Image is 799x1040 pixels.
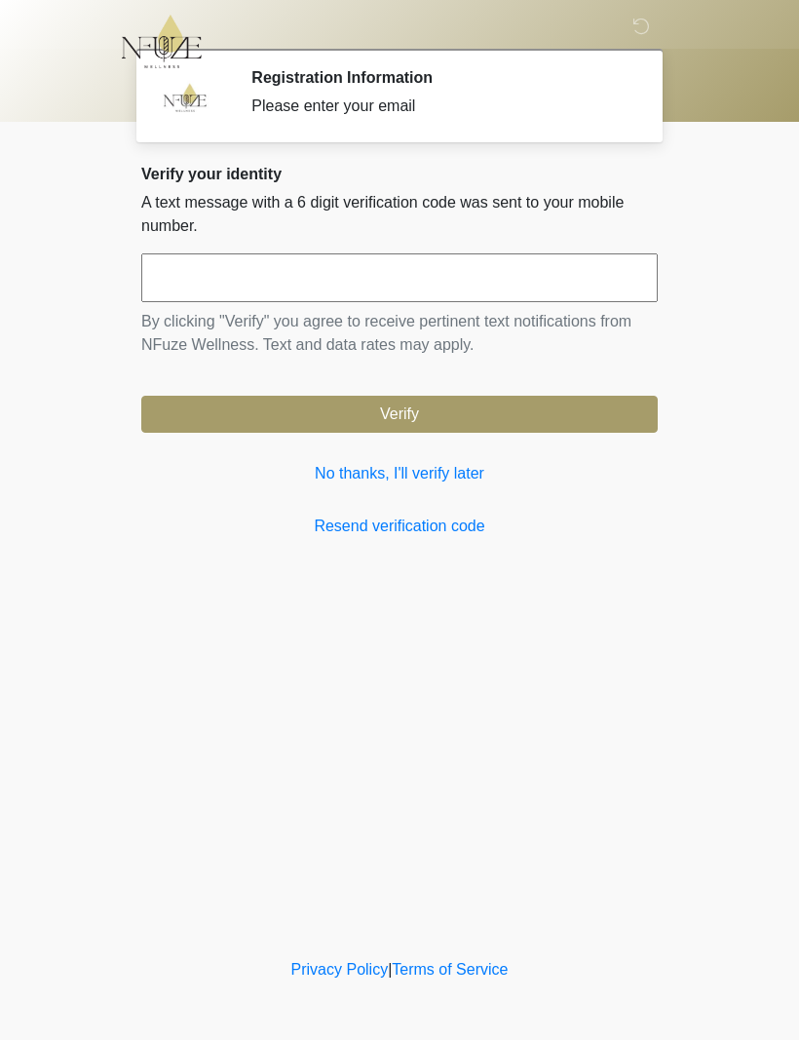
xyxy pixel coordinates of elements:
div: Please enter your email [251,95,628,118]
a: Resend verification code [141,515,658,538]
p: A text message with a 6 digit verification code was sent to your mobile number. [141,191,658,238]
button: Verify [141,396,658,433]
a: Privacy Policy [291,961,389,978]
a: | [388,961,392,978]
a: Terms of Service [392,961,508,978]
h2: Verify your identity [141,165,658,183]
a: No thanks, I'll verify later [141,462,658,485]
img: Agent Avatar [156,68,214,127]
img: NFuze Wellness Logo [122,15,202,68]
p: By clicking "Verify" you agree to receive pertinent text notifications from NFuze Wellness. Text ... [141,310,658,357]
